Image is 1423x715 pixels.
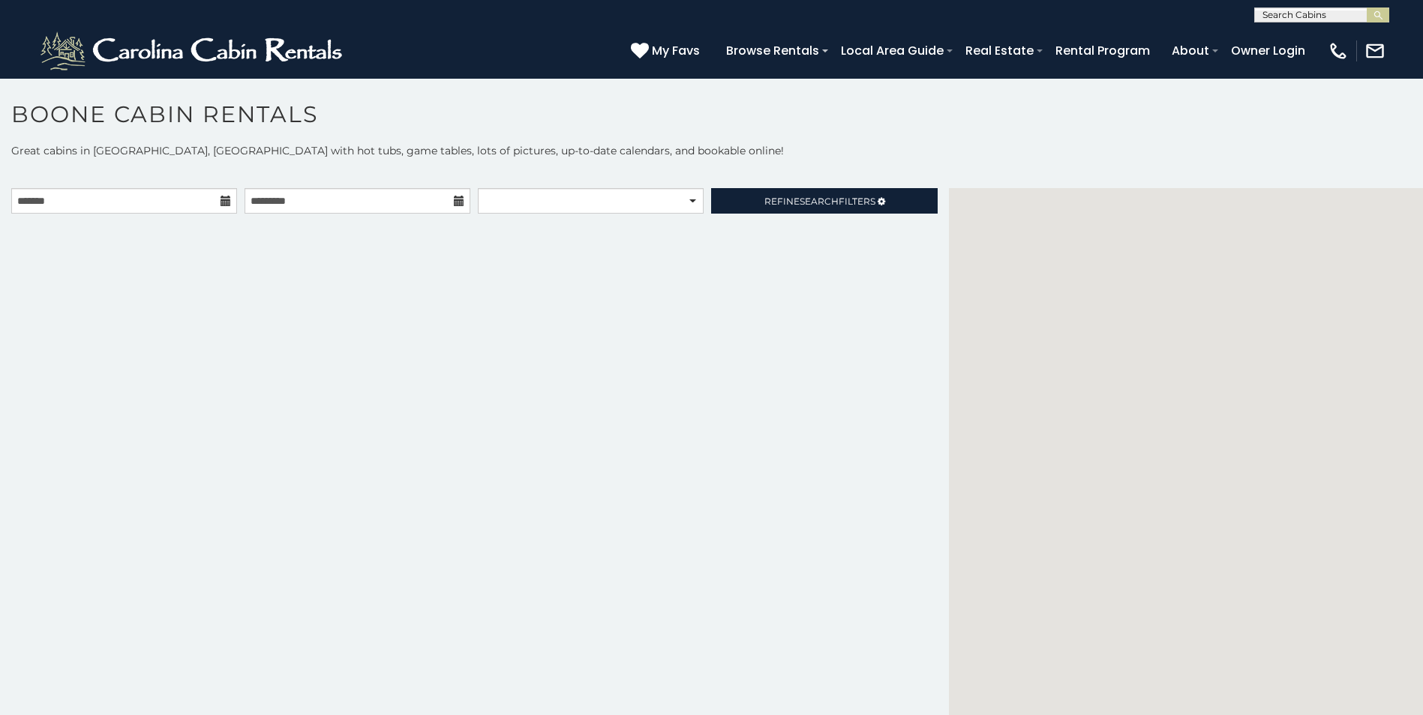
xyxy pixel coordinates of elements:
[958,37,1041,64] a: Real Estate
[764,196,875,207] span: Refine Filters
[711,188,937,214] a: RefineSearchFilters
[38,28,349,73] img: White-1-2.png
[631,41,704,61] a: My Favs
[833,37,951,64] a: Local Area Guide
[1164,37,1217,64] a: About
[1328,40,1349,61] img: phone-regular-white.png
[800,196,839,207] span: Search
[1223,37,1313,64] a: Owner Login
[1364,40,1385,61] img: mail-regular-white.png
[1048,37,1157,64] a: Rental Program
[719,37,827,64] a: Browse Rentals
[652,41,700,60] span: My Favs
